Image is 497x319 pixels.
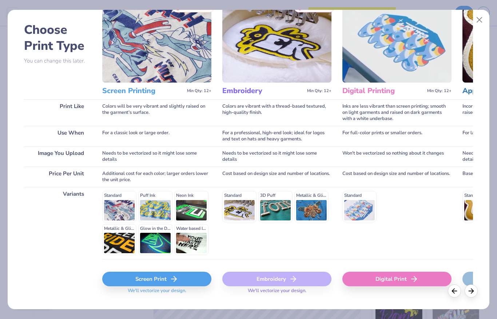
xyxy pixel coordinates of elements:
[222,126,331,146] div: For a professional, high-end look; ideal for logos and text on hats and heavy garments.
[342,99,452,126] div: Inks are less vibrant than screen printing; smooth on light garments and raised on dark garments ...
[222,86,304,96] h3: Embroidery
[24,99,91,126] div: Print Like
[24,187,91,259] div: Variants
[102,8,211,83] img: Screen Printing
[222,8,331,83] img: Embroidery
[245,288,309,298] span: We'll vectorize your design.
[222,272,331,286] div: Embroidery
[102,99,211,126] div: Colors will be very vibrant and slightly raised on the garment's surface.
[24,22,91,54] h2: Choose Print Type
[222,146,331,167] div: Needs to be vectorized so it might lose some details
[24,126,91,146] div: Use When
[222,167,331,187] div: Cost based on design size and number of locations.
[222,99,331,126] div: Colors are vibrant with a thread-based textured, high-quality finish.
[342,167,452,187] div: Cost based on design size and number of locations.
[427,88,452,93] span: Min Qty: 12+
[125,288,189,298] span: We'll vectorize your design.
[102,272,211,286] div: Screen Print
[102,126,211,146] div: For a classic look or large order.
[342,272,452,286] div: Digital Print
[24,167,91,187] div: Price Per Unit
[183,5,210,10] span: Most Popular
[305,5,330,10] span: Our Favorite
[24,146,91,167] div: Image You Upload
[342,86,424,96] h3: Digital Printing
[342,8,452,83] img: Digital Printing
[24,58,91,64] p: You can change this later.
[102,167,211,187] div: Additional cost for each color; larger orders lower the unit price.
[472,13,486,27] button: Close
[342,126,452,146] div: For full-color prints or smaller orders.
[102,86,184,96] h3: Screen Printing
[187,88,211,93] span: Min Qty: 12+
[342,146,452,167] div: Won't be vectorized so nothing about it changes
[102,146,211,167] div: Needs to be vectorized so it might lose some details
[307,88,331,93] span: Min Qty: 12+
